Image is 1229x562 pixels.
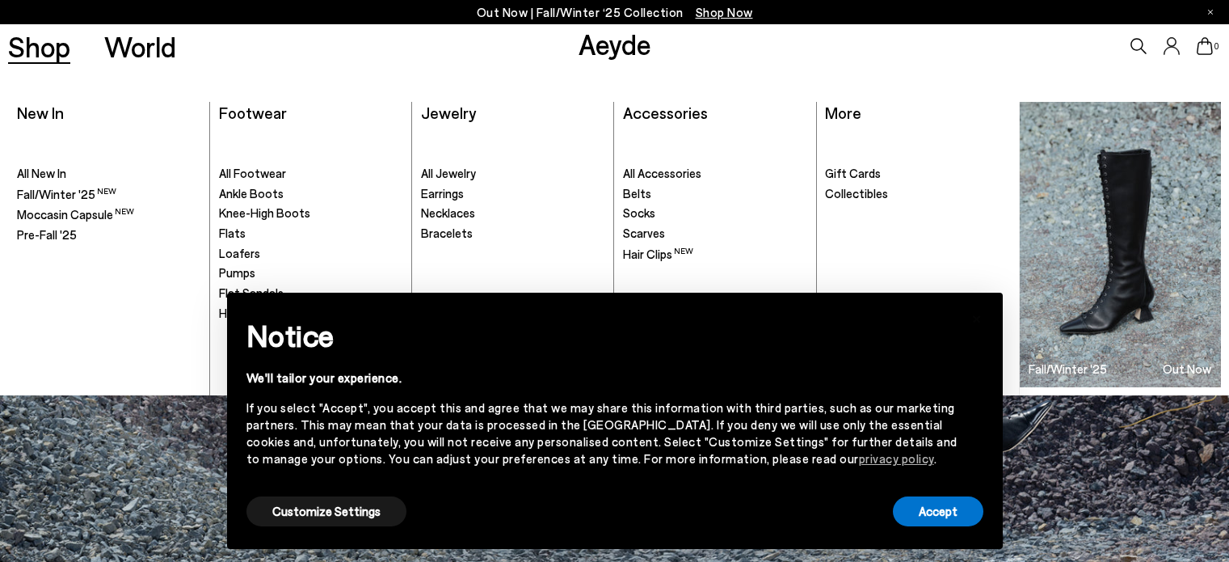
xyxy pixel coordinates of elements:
a: New In [17,103,64,122]
span: Pumps [219,265,255,280]
a: Gift Cards [825,166,1010,182]
div: If you select "Accept", you accept this and agree that we may share this information with third p... [246,399,958,467]
span: Pre-Fall '25 [17,227,77,242]
a: Pre-Fall '25 [17,227,201,243]
a: Footwear [219,103,287,122]
div: We'll tailor your experience. [246,370,958,387]
span: 0 [1213,42,1221,51]
a: Necklaces [421,205,605,222]
span: Hair Clips [623,247,693,261]
span: Collectibles [825,186,888,201]
a: Scarves [623,226,807,242]
span: Socks [623,205,655,220]
h2: Notice [246,315,958,357]
a: Collectibles [825,186,1010,202]
span: Flats [219,226,246,240]
span: Loafers [219,246,260,260]
a: Belts [623,186,807,202]
a: All New In [17,166,201,182]
span: All Jewelry [421,166,476,180]
a: Flats [219,226,403,242]
a: World [104,32,176,61]
span: Belts [623,186,651,201]
a: All Jewelry [421,166,605,182]
a: Accessories [623,103,708,122]
a: Shop [8,32,70,61]
a: All Accessories [623,166,807,182]
span: Gift Cards [825,166,881,180]
button: Close this notice [958,298,996,336]
a: Loafers [219,246,403,262]
span: Necklaces [421,205,475,220]
h3: Out Now [1163,363,1211,375]
span: × [971,305,983,328]
span: Bracelets [421,226,473,240]
span: Ankle Boots [219,186,284,201]
span: All New In [17,166,66,180]
button: Customize Settings [246,497,406,526]
a: All Footwear [219,166,403,182]
a: Bracelets [421,226,605,242]
a: Ankle Boots [219,186,403,202]
a: Earrings [421,186,605,202]
span: Knee-High Boots [219,205,310,220]
span: Moccasin Capsule [17,207,134,222]
span: Scarves [623,226,665,240]
a: Hair Clips [623,246,807,263]
span: Navigate to /collections/new-in [696,5,753,19]
a: Socks [623,205,807,222]
h3: Fall/Winter '25 [1029,363,1107,375]
a: Jewelry [421,103,476,122]
a: Fall/Winter '25 Out Now [1020,102,1221,387]
a: Aeyde [579,27,651,61]
a: More [825,103,861,122]
p: Out Now | Fall/Winter ‘25 Collection [477,2,753,23]
a: Pumps [219,265,403,281]
span: Earrings [421,186,464,201]
img: Group_1295_900x.jpg [1020,102,1221,387]
a: Fall/Winter '25 [17,186,201,203]
span: All Accessories [623,166,701,180]
a: privacy policy [859,451,934,466]
button: Accept [893,497,983,526]
a: 0 [1197,37,1213,55]
a: Moccasin Capsule [17,206,201,223]
a: Knee-High Boots [219,205,403,222]
span: Fall/Winter '25 [17,187,116,201]
span: All Footwear [219,166,286,180]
